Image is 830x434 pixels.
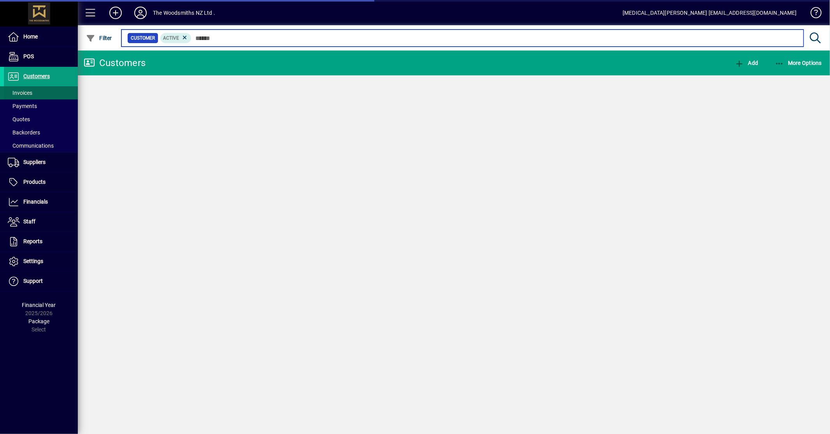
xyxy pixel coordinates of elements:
a: Payments [4,99,78,113]
span: Reports [23,238,42,244]
span: Financial Year [22,302,56,308]
span: Suppliers [23,159,46,165]
span: Settings [23,258,43,264]
span: Customers [23,73,50,79]
span: Package [28,318,49,324]
mat-chip: Activation Status: Active [160,33,191,43]
a: POS [4,47,78,66]
a: Invoices [4,86,78,99]
button: More Options [773,56,824,70]
a: Suppliers [4,153,78,172]
a: Products [4,173,78,192]
span: Add [735,60,758,66]
div: The Woodsmiths NZ Ltd . [153,7,215,19]
a: Financials [4,192,78,212]
a: Quotes [4,113,78,126]
span: Products [23,179,46,185]
span: Active [163,35,179,41]
div: [MEDICAL_DATA][PERSON_NAME] [EMAIL_ADDRESS][DOMAIN_NAME] [623,7,797,19]
a: Settings [4,252,78,271]
span: Support [23,278,43,284]
a: Communications [4,139,78,152]
span: Invoices [8,90,32,96]
a: Backorders [4,126,78,139]
div: Customers [84,57,146,69]
span: Communications [8,143,54,149]
button: Add [103,6,128,20]
span: Filter [86,35,112,41]
span: Home [23,33,38,40]
span: Payments [8,103,37,109]
button: Filter [84,31,114,45]
span: Staff [23,218,35,225]
span: POS [23,53,34,59]
a: Support [4,272,78,291]
button: Add [733,56,760,70]
span: Customer [131,34,155,42]
a: Staff [4,212,78,232]
span: Financials [23,199,48,205]
span: More Options [775,60,822,66]
span: Quotes [8,116,30,122]
a: Home [4,27,78,47]
span: Backorders [8,129,40,136]
a: Reports [4,232,78,251]
a: Knowledge Base [805,2,820,27]
button: Profile [128,6,153,20]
